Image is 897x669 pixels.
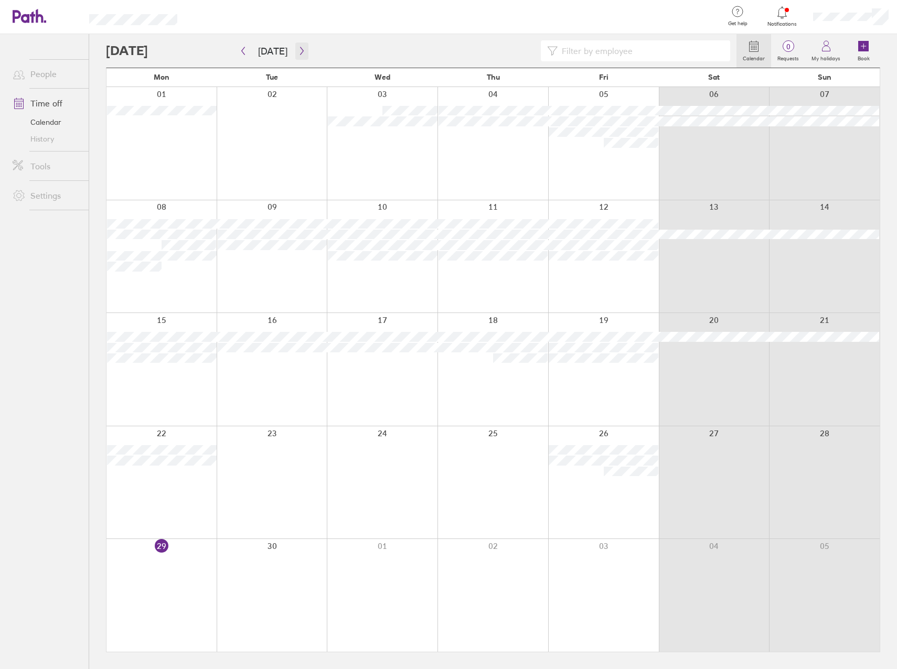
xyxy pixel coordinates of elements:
span: Sat [708,73,720,81]
span: Mon [154,73,169,81]
a: Book [847,34,880,68]
span: Notifications [765,21,799,27]
span: Sun [818,73,831,81]
a: 0Requests [771,34,805,68]
a: History [4,131,89,147]
a: Time off [4,93,89,114]
span: 0 [771,42,805,51]
input: Filter by employee [558,41,724,61]
a: Calendar [4,114,89,131]
span: Thu [487,73,500,81]
label: Requests [771,52,805,62]
span: Get help [721,20,755,27]
button: [DATE] [250,42,296,60]
a: Calendar [736,34,771,68]
span: Fri [599,73,608,81]
a: My holidays [805,34,847,68]
a: People [4,63,89,84]
a: Settings [4,185,89,206]
a: Tools [4,156,89,177]
a: Notifications [765,5,799,27]
span: Wed [375,73,390,81]
label: Book [851,52,876,62]
span: Tue [266,73,278,81]
label: Calendar [736,52,771,62]
label: My holidays [805,52,847,62]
